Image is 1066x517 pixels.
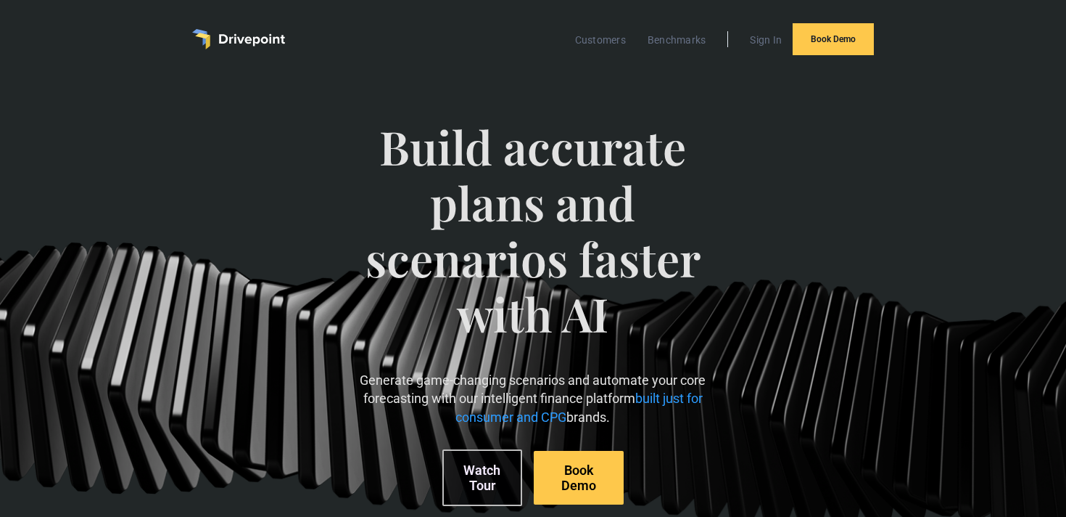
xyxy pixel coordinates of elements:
[192,29,285,49] a: home
[793,23,874,55] a: Book Demo
[640,30,714,49] a: Benchmarks
[352,371,714,426] p: Generate game-changing scenarios and automate your core forecasting with our intelligent finance ...
[352,119,714,371] span: Build accurate plans and scenarios faster with AI
[442,449,522,506] a: Watch Tour
[534,451,624,505] a: Book Demo
[568,30,633,49] a: Customers
[743,30,789,49] a: Sign In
